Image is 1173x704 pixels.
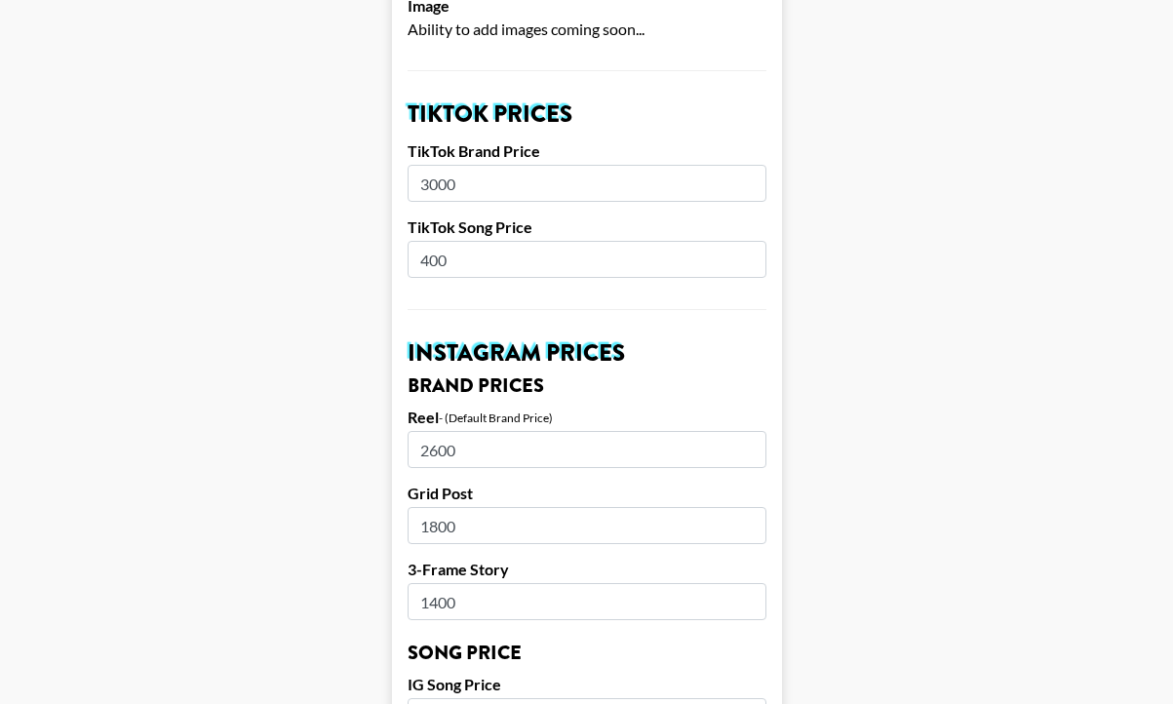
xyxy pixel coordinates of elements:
[408,560,766,579] label: 3-Frame Story
[408,408,439,427] label: Reel
[408,20,645,38] span: Ability to add images coming soon...
[408,341,766,365] h2: Instagram Prices
[408,102,766,126] h2: TikTok Prices
[408,484,766,503] label: Grid Post
[408,644,766,663] h3: Song Price
[408,675,766,694] label: IG Song Price
[408,217,766,237] label: TikTok Song Price
[408,141,766,161] label: TikTok Brand Price
[408,376,766,396] h3: Brand Prices
[439,411,553,425] div: - (Default Brand Price)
